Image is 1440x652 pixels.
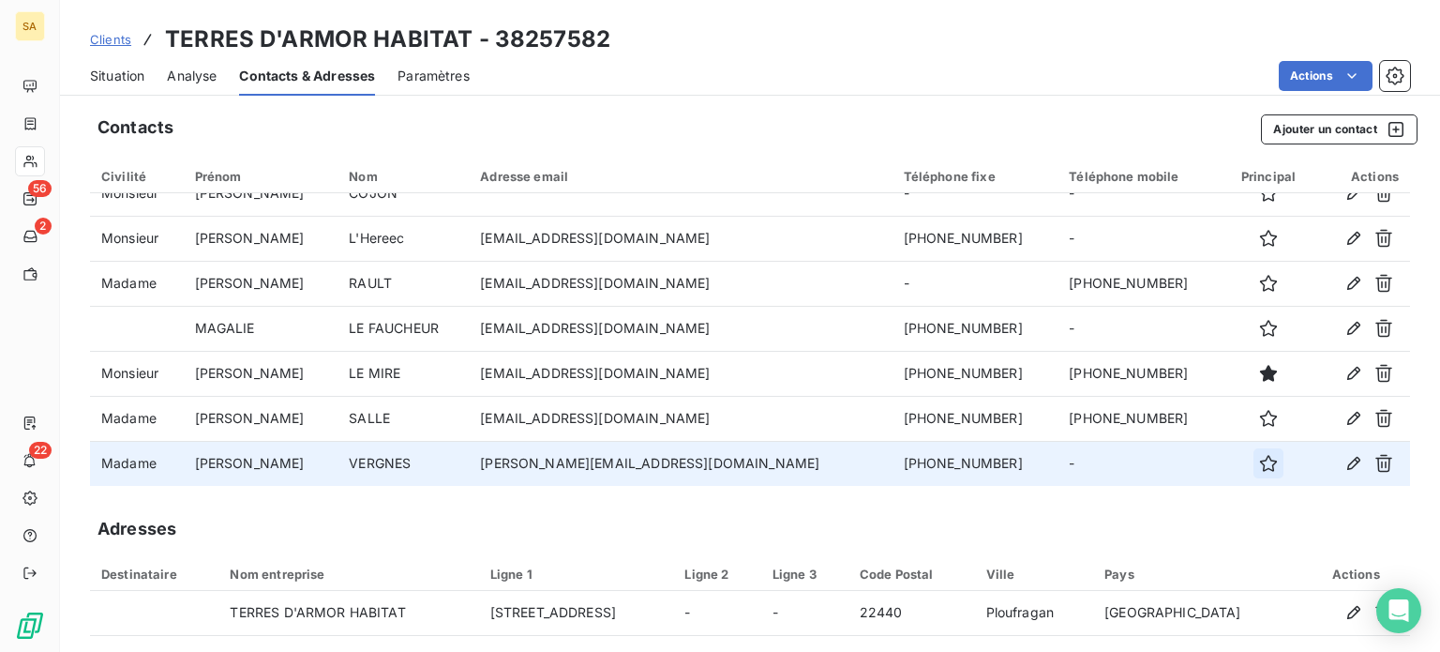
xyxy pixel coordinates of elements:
td: L'Hereec [337,216,469,261]
td: [PHONE_NUMBER] [1057,261,1223,306]
td: [PHONE_NUMBER] [1057,351,1223,396]
td: 22440 [848,591,975,636]
span: Analyse [167,67,217,85]
td: LE FAUCHEUR [337,306,469,351]
td: COJON [337,171,469,216]
div: Pays [1104,567,1290,582]
td: - [1057,216,1223,261]
button: Ajouter un contact [1261,114,1417,144]
span: 56 [28,180,52,197]
td: TERRES D'ARMOR HABITAT [218,591,478,636]
span: Paramètres [397,67,470,85]
td: SALLE [337,396,469,441]
div: Ligne 2 [684,567,749,582]
span: 22 [29,442,52,459]
button: Actions [1279,61,1372,91]
h5: Adresses [97,516,176,542]
div: Civilité [101,169,172,184]
td: Ploufragan [975,591,1094,636]
td: [STREET_ADDRESS] [479,591,674,636]
div: Actions [1325,169,1399,184]
span: Situation [90,67,144,85]
td: [PERSON_NAME][EMAIL_ADDRESS][DOMAIN_NAME] [469,441,892,486]
td: [PERSON_NAME] [184,171,338,216]
div: Ville [986,567,1083,582]
div: Actions [1313,567,1399,582]
td: [EMAIL_ADDRESS][DOMAIN_NAME] [469,261,892,306]
div: Principal [1235,169,1302,184]
div: Destinataire [101,567,207,582]
td: - [673,591,760,636]
a: Clients [90,30,131,49]
td: Madame [90,396,184,441]
td: [PERSON_NAME] [184,441,338,486]
div: Ligne 1 [490,567,663,582]
div: Téléphone mobile [1069,169,1212,184]
td: [PERSON_NAME] [184,216,338,261]
td: [GEOGRAPHIC_DATA] [1093,591,1301,636]
td: - [1057,171,1223,216]
h5: Contacts [97,114,173,141]
td: - [892,171,1058,216]
span: 2 [35,218,52,235]
td: [PHONE_NUMBER] [892,216,1058,261]
td: - [1057,306,1223,351]
td: [EMAIL_ADDRESS][DOMAIN_NAME] [469,396,892,441]
div: Nom entreprise [230,567,467,582]
td: VERGNES [337,441,469,486]
td: Monsieur [90,171,184,216]
div: Prénom [195,169,327,184]
td: MAGALIE [184,306,338,351]
td: [PHONE_NUMBER] [892,306,1058,351]
td: [PHONE_NUMBER] [892,396,1058,441]
td: Madame [90,261,184,306]
div: Téléphone fixe [904,169,1047,184]
td: - [1057,441,1223,486]
td: RAULT [337,261,469,306]
div: Adresse email [480,169,880,184]
td: [PERSON_NAME] [184,351,338,396]
td: Madame [90,441,184,486]
span: Contacts & Adresses [239,67,375,85]
td: [EMAIL_ADDRESS][DOMAIN_NAME] [469,216,892,261]
div: Open Intercom Messenger [1376,588,1421,633]
td: [PERSON_NAME] [184,261,338,306]
td: LE MIRE [337,351,469,396]
td: [PHONE_NUMBER] [892,441,1058,486]
td: [PERSON_NAME] [184,396,338,441]
td: Monsieur [90,216,184,261]
div: Ligne 3 [772,567,837,582]
span: Clients [90,32,131,47]
img: Logo LeanPay [15,611,45,641]
td: [PHONE_NUMBER] [1057,396,1223,441]
td: [EMAIL_ADDRESS][DOMAIN_NAME] [469,351,892,396]
td: - [761,591,848,636]
div: Code Postal [860,567,964,582]
td: Monsieur [90,351,184,396]
div: Nom [349,169,457,184]
h3: TERRES D'ARMOR HABITAT - 38257582 [165,23,610,56]
div: SA [15,11,45,41]
td: [PHONE_NUMBER] [892,351,1058,396]
td: - [892,261,1058,306]
td: [EMAIL_ADDRESS][DOMAIN_NAME] [469,306,892,351]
